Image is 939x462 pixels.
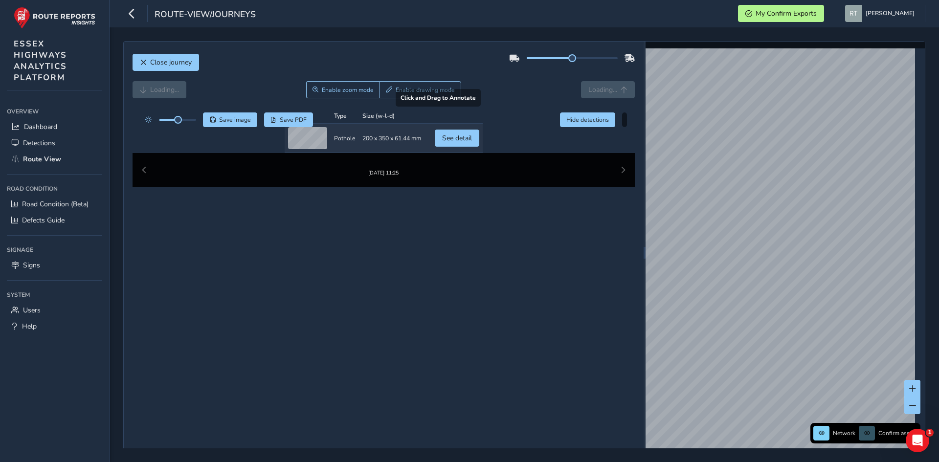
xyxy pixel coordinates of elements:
span: Signs [23,261,40,270]
span: ESSEX HIGHWAYS ANALYTICS PLATFORM [14,38,67,83]
a: Route View [7,151,102,167]
button: See detail [435,137,479,154]
span: Users [23,306,41,315]
td: 200 x 350 x 61.44 mm [359,132,425,161]
button: My Confirm Exports [738,5,824,22]
span: Confirm assets [878,429,917,437]
a: Dashboard [7,119,102,135]
button: Zoom [306,81,380,98]
span: Close journey [150,58,192,67]
span: My Confirm Exports [756,9,817,18]
div: [DATE] 11:25 [354,177,413,184]
div: System [7,287,102,302]
button: Hide detections [560,112,616,127]
span: Dashboard [24,122,57,132]
button: Save [203,112,257,127]
span: Help [22,322,37,331]
span: Save PDF [280,116,307,124]
div: Overview [7,104,102,119]
span: See detail [442,141,472,151]
span: Route View [23,154,61,164]
a: Users [7,302,102,318]
img: Thumbnail frame [354,168,413,177]
button: Close journey [133,54,199,71]
td: Pothole [331,132,359,161]
a: Defects Guide [7,212,102,228]
button: PDF [264,112,313,127]
span: Save image [219,116,251,124]
span: Detections [23,138,55,148]
div: Road Condition [7,181,102,196]
img: rr logo [14,7,95,29]
iframe: Intercom live chat [906,429,929,452]
button: [PERSON_NAME] [845,5,918,22]
span: Road Condition (Beta) [22,199,89,209]
a: Road Condition (Beta) [7,196,102,212]
span: Defects Guide [22,216,65,225]
span: Hide detections [566,116,609,124]
span: Enable drawing mode [396,86,455,94]
a: Signs [7,257,102,273]
span: route-view/journeys [155,8,256,22]
a: Detections [7,135,102,151]
div: Signage [7,242,102,257]
span: [PERSON_NAME] [866,5,915,22]
span: Network [833,429,855,437]
a: Help [7,318,102,334]
span: Enable zoom mode [322,86,374,94]
span: 1 [926,429,934,437]
button: Draw [380,81,461,98]
img: diamond-layout [845,5,862,22]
